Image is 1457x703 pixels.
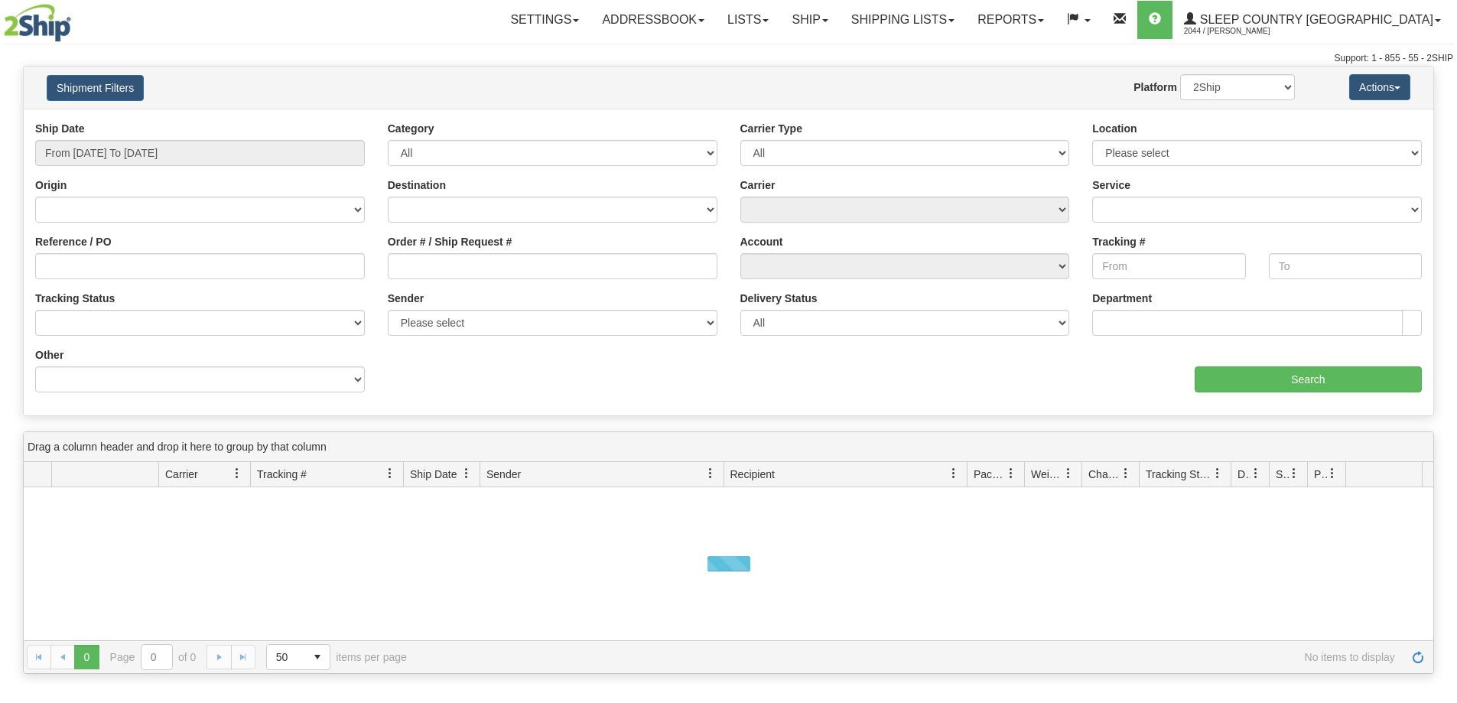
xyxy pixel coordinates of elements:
div: Support: 1 - 855 - 55 - 2SHIP [4,52,1453,65]
a: Tracking Status filter column settings [1205,461,1231,487]
a: Ship [780,1,839,39]
span: Page 0 [74,645,99,669]
label: Platform [1133,80,1177,95]
a: Reports [966,1,1055,39]
a: Lists [716,1,780,39]
label: Destination [388,177,446,193]
a: Settings [499,1,590,39]
label: Service [1092,177,1130,193]
span: Ship Date [410,467,457,482]
span: 2044 / [PERSON_NAME] [1184,24,1299,39]
a: Addressbook [590,1,716,39]
span: Weight [1031,467,1063,482]
a: Ship Date filter column settings [454,461,480,487]
a: Weight filter column settings [1055,461,1081,487]
span: Carrier [165,467,198,482]
label: Sender [388,291,424,306]
a: Sender filter column settings [698,461,724,487]
span: Tracking # [257,467,307,482]
a: Shipment Issues filter column settings [1281,461,1307,487]
iframe: chat widget [1422,273,1455,429]
button: Actions [1349,74,1410,100]
input: Search [1195,366,1422,392]
a: Recipient filter column settings [941,461,967,487]
a: Pickup Status filter column settings [1319,461,1345,487]
label: Delivery Status [740,291,818,306]
button: Shipment Filters [47,75,144,101]
label: Other [35,347,63,363]
label: Department [1092,291,1152,306]
div: grid grouping header [24,432,1433,462]
label: Tracking # [1092,234,1145,249]
label: Tracking Status [35,291,115,306]
a: Packages filter column settings [998,461,1024,487]
a: Charge filter column settings [1113,461,1139,487]
input: To [1269,253,1422,279]
span: Pickup Status [1314,467,1327,482]
span: Tracking Status [1146,467,1212,482]
a: Shipping lists [840,1,966,39]
span: 50 [276,649,296,665]
img: logo2044.jpg [4,4,71,42]
span: Charge [1088,467,1120,482]
a: Sleep Country [GEOGRAPHIC_DATA] 2044 / [PERSON_NAME] [1172,1,1452,39]
label: Reference / PO [35,234,112,249]
label: Carrier [740,177,776,193]
label: Category [388,121,434,136]
span: select [305,645,330,669]
a: Carrier filter column settings [224,461,250,487]
span: Shipment Issues [1276,467,1289,482]
label: Order # / Ship Request # [388,234,512,249]
label: Account [740,234,783,249]
span: Page sizes drop down [266,644,330,670]
span: Page of 0 [110,644,197,670]
label: Carrier Type [740,121,802,136]
span: items per page [266,644,407,670]
a: Refresh [1406,645,1430,669]
label: Origin [35,177,67,193]
span: Delivery Status [1237,467,1250,482]
span: Sender [486,467,521,482]
label: Location [1092,121,1137,136]
span: Packages [974,467,1006,482]
span: Recipient [730,467,775,482]
input: From [1092,253,1245,279]
span: No items to display [428,651,1395,663]
label: Ship Date [35,121,85,136]
a: Delivery Status filter column settings [1243,461,1269,487]
span: Sleep Country [GEOGRAPHIC_DATA] [1196,13,1433,26]
a: Tracking # filter column settings [377,461,403,487]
